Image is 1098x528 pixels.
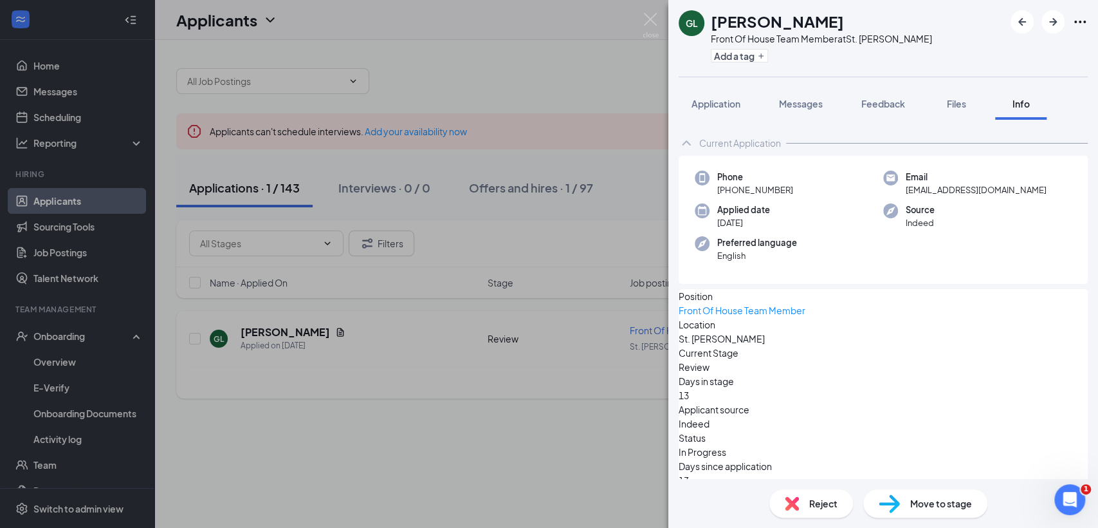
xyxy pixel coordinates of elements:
span: Review [679,360,709,374]
span: Move to stage [910,496,972,511]
span: Source [906,203,935,216]
span: [EMAIL_ADDRESS][DOMAIN_NAME] [906,184,1047,196]
span: St. [PERSON_NAME] [679,332,765,346]
span: Application [691,98,740,109]
span: 1 [1081,484,1091,495]
span: Files [947,98,966,109]
span: In Progress [679,445,726,459]
a: Front Of House Team Member [679,305,805,316]
h1: [PERSON_NAME] [711,10,844,32]
button: ArrowLeftNew [1011,10,1034,33]
span: Days in stage [679,374,734,388]
span: Info [1012,98,1030,109]
span: Email [906,171,1047,184]
span: Indeed [679,417,709,431]
svg: Ellipses [1072,14,1088,30]
span: Feedback [861,98,905,109]
span: 13 [679,473,689,487]
iframe: Intercom live chat [1054,484,1085,515]
span: Applied date [717,203,770,216]
svg: ChevronUp [679,135,694,151]
svg: ArrowRight [1045,14,1061,30]
svg: Plus [757,52,765,60]
button: PlusAdd a tag [711,49,768,62]
span: Current Stage [679,346,738,360]
span: Indeed [906,216,935,229]
div: Front Of House Team Member at St. [PERSON_NAME] [711,32,932,45]
span: Phone [717,171,793,184]
span: Days since application [679,459,772,473]
span: Messages [779,98,823,109]
span: Position [679,289,713,303]
span: Preferred language [717,236,797,249]
div: Current Application [699,137,781,149]
button: ArrowRight [1041,10,1065,33]
svg: ArrowLeftNew [1014,14,1030,30]
span: [DATE] [717,216,770,229]
span: Location [679,317,715,332]
span: 13 [679,388,689,402]
span: English [717,249,797,262]
span: [PHONE_NUMBER] [717,184,793,196]
span: Status [679,431,706,445]
div: GL [686,17,698,30]
span: Applicant source [679,402,749,417]
span: Reject [809,496,837,511]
